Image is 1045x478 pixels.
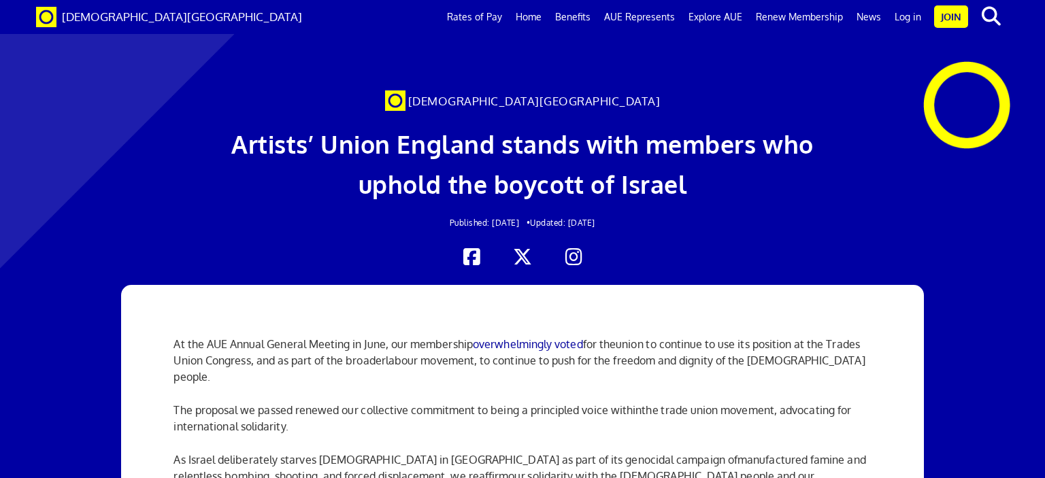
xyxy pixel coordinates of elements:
span: for the [583,337,616,351]
span: labour movement, to continue to push for the freedom and dignity of the [DEMOGRAPHIC_DATA] people. [173,354,865,383]
a: Join [934,5,968,28]
h2: Updated: [DATE] [202,218,844,227]
span: union to continue to use its position at the Trades Union Congress, and as part of the broader [173,337,860,367]
a: overwhelmingly voted [473,337,583,351]
button: search [971,2,1012,31]
span: The proposal we passed renewed our collective commitment to being a principled voice within [173,403,642,417]
span: Artists’ Union England stands with members who uphold the boycott of Israel [231,129,814,199]
span: As Israel deliberately starves [DEMOGRAPHIC_DATA] in [GEOGRAPHIC_DATA] as part of its genocidal c... [173,453,737,466]
span: the trade union movement, advocating for international solidarity. [173,403,851,433]
span: [DEMOGRAPHIC_DATA][GEOGRAPHIC_DATA] [62,10,302,24]
span: Published: [DATE] • [450,218,531,228]
span: [DEMOGRAPHIC_DATA][GEOGRAPHIC_DATA] [408,94,661,108]
span: At the AUE Annual General Meeting in June, our membership [173,337,472,351]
